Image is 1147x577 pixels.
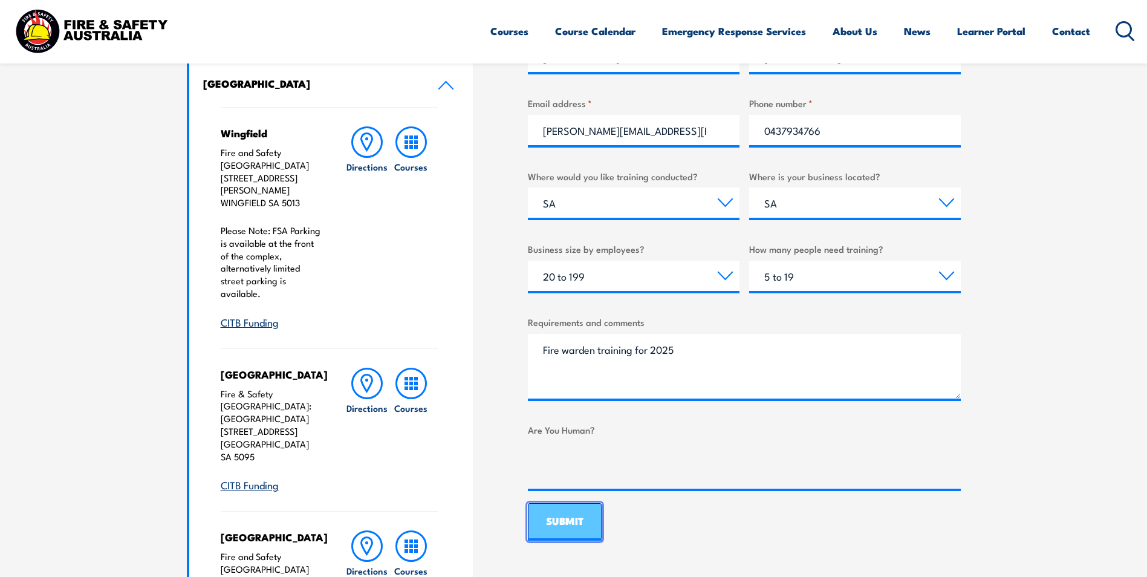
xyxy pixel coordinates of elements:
h4: Wingfield [221,126,322,140]
h6: Directions [346,564,388,577]
p: Fire and Safety [GEOGRAPHIC_DATA] [STREET_ADDRESS][PERSON_NAME] WINGFIELD SA 5013 [221,146,322,209]
a: CITB Funding [221,315,279,329]
label: Email address [528,96,739,110]
a: Directions [345,126,389,330]
a: News [904,15,931,47]
label: How many people need training? [749,242,961,256]
p: Fire & Safety [GEOGRAPHIC_DATA]: [GEOGRAPHIC_DATA] [STREET_ADDRESS] [GEOGRAPHIC_DATA] SA 5095 [221,388,322,463]
a: Courses [389,126,433,330]
label: Phone number [749,96,961,110]
h6: Directions [346,402,388,414]
a: [GEOGRAPHIC_DATA] [189,63,473,107]
h6: Courses [394,160,427,173]
h4: [GEOGRAPHIC_DATA] [221,368,322,381]
label: Where is your business located? [749,169,961,183]
a: Course Calendar [555,15,635,47]
label: Where would you like training conducted? [528,169,739,183]
h6: Directions [346,160,388,173]
iframe: reCAPTCHA [528,442,712,489]
a: Directions [345,368,389,493]
a: About Us [833,15,877,47]
p: Please Note: FSA Parking is available at the front of the complex, alternatively limited street p... [221,224,322,300]
a: Emergency Response Services [662,15,806,47]
label: Business size by employees? [528,242,739,256]
h6: Courses [394,402,427,414]
a: Contact [1052,15,1090,47]
input: SUBMIT [528,503,602,541]
label: Requirements and comments [528,315,961,329]
h4: [GEOGRAPHIC_DATA] [221,530,322,544]
a: Learner Portal [957,15,1025,47]
a: Courses [490,15,528,47]
label: Are You Human? [528,423,961,437]
h4: [GEOGRAPHIC_DATA] [203,77,420,90]
a: Courses [389,368,433,493]
a: CITB Funding [221,477,279,492]
h6: Courses [394,564,427,577]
